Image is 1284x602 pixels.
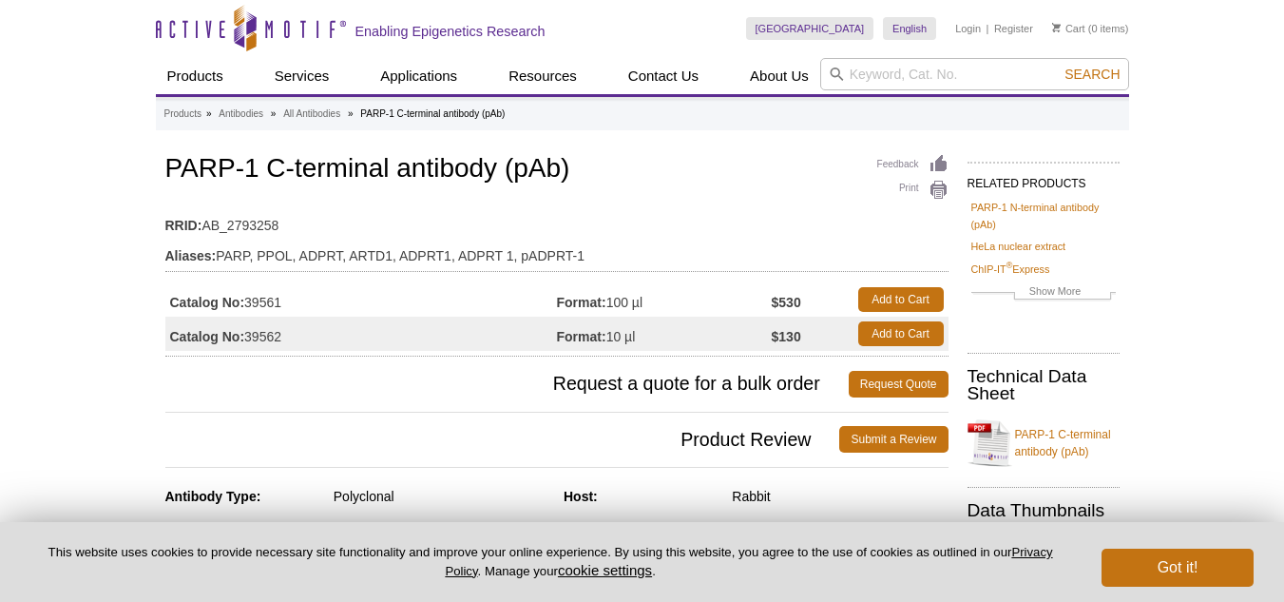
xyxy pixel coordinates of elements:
[732,519,948,536] div: 120 kDa
[858,287,944,312] a: Add to Cart
[557,328,606,345] strong: Format:
[170,294,245,311] strong: Catalog No:
[994,22,1033,35] a: Register
[165,520,217,535] strong: Isotype:
[971,199,1116,233] a: PARP-1 N-terminal antibody (pAb)
[1006,261,1013,270] sup: ®
[445,545,1052,577] a: Privacy Policy
[165,489,261,504] strong: Antibody Type:
[883,17,936,40] a: English
[165,236,949,266] td: PARP, PPOL, ADPRT, ARTD1, ADPRT1, ADPRT 1, pADPRT-1
[971,238,1066,255] a: HeLa nuclear extract
[263,58,341,94] a: Services
[219,106,263,123] a: Antibodies
[355,23,546,40] h2: Enabling Epigenetics Research
[165,205,949,236] td: AB_2793258
[858,321,944,346] a: Add to Cart
[772,294,801,311] strong: $530
[1102,549,1254,587] button: Got it!
[557,294,606,311] strong: Format:
[971,261,1050,278] a: ChIP-IT®Express
[557,282,772,317] td: 100 µl
[987,17,989,40] li: |
[170,328,245,345] strong: Catalog No:
[968,162,1120,196] h2: RELATED PRODUCTS
[839,426,948,453] a: Submit a Review
[156,58,235,94] a: Products
[165,317,557,351] td: 39562
[165,371,849,398] span: Request a quote for a bulk order
[360,108,505,119] li: PARP-1 C-terminal antibody (pAb)
[165,247,217,264] strong: Aliases:
[165,154,949,186] h1: PARP-1 C-terminal antibody (pAb)
[1052,22,1085,35] a: Cart
[877,154,949,175] a: Feedback
[849,371,949,398] a: Request Quote
[30,544,1070,580] p: This website uses cookies to provide necessary site functionality and improve your online experie...
[165,217,202,234] strong: RRID:
[820,58,1129,90] input: Keyword, Cat. No.
[564,489,598,504] strong: Host:
[206,108,212,119] li: »
[334,488,549,505] div: Polyclonal
[564,520,678,535] strong: Molecular Weight:
[772,328,801,345] strong: $130
[732,488,948,505] div: Rabbit
[369,58,469,94] a: Applications
[955,22,981,35] a: Login
[968,415,1120,472] a: PARP-1 C-terminal antibody (pAb)
[271,108,277,119] li: »
[334,519,549,536] div: Serum
[283,106,340,123] a: All Antibodies
[971,282,1116,304] a: Show More
[746,17,874,40] a: [GEOGRAPHIC_DATA]
[968,502,1120,519] h2: Data Thumbnails
[1059,66,1125,83] button: Search
[348,108,354,119] li: »
[497,58,588,94] a: Resources
[165,426,840,453] span: Product Review
[738,58,820,94] a: About Us
[617,58,710,94] a: Contact Us
[877,180,949,201] a: Print
[558,562,652,578] button: cookie settings
[1052,23,1061,32] img: Your Cart
[1052,17,1129,40] li: (0 items)
[968,368,1120,402] h2: Technical Data Sheet
[165,282,557,317] td: 39561
[164,106,201,123] a: Products
[557,317,772,351] td: 10 µl
[1064,67,1120,82] span: Search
